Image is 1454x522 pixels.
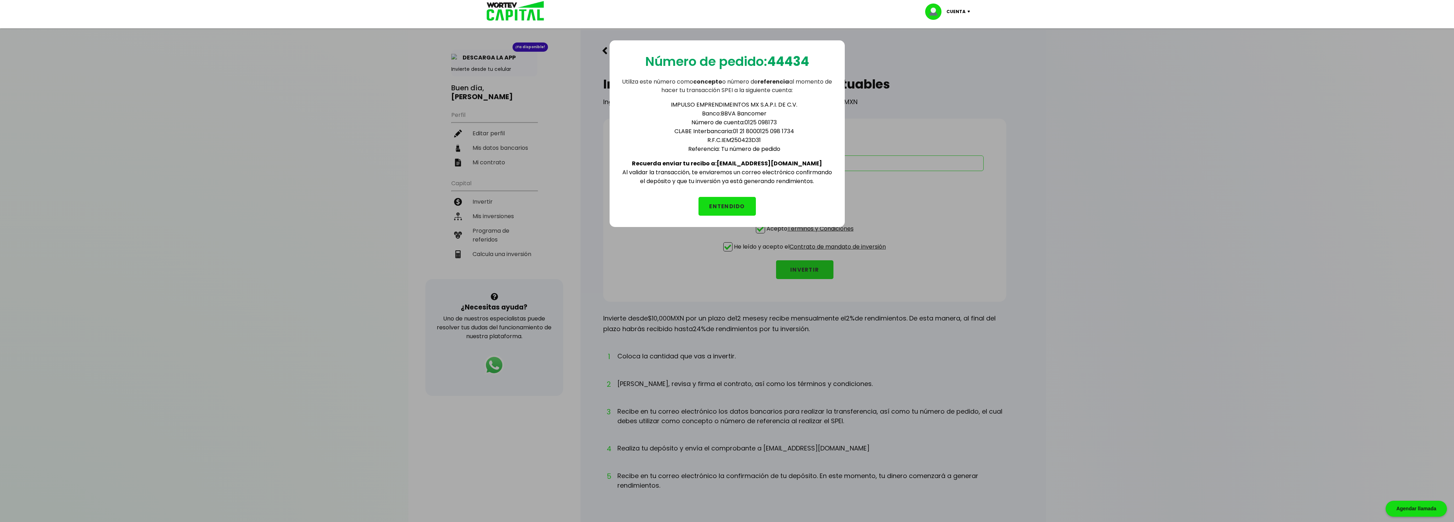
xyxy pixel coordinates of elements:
[1386,501,1447,517] div: Agendar llamada
[758,78,789,86] b: referencia
[767,52,809,70] b: 44434
[632,159,822,168] b: Recuerda enviar tu recibo a: [EMAIL_ADDRESS][DOMAIN_NAME]
[635,144,833,153] li: Referencia: Tu número de pedido
[635,100,833,109] li: IMPULSO EMPRENDIMEINTOS MX S.A.P.I. DE C.V.
[635,136,833,144] li: R.F.C. IEM250423D31
[635,127,833,136] li: CLABE Interbancaria: 01 21 8000125 098 1734
[621,78,833,95] p: Utiliza este número como o número de al momento de hacer tu transacción SPEI a la siguiente cuenta:
[693,78,722,86] b: concepto
[946,6,966,17] p: Cuenta
[925,4,946,20] img: profile-image
[966,11,975,13] img: icon-down
[645,52,809,71] p: Número de pedido:
[635,109,833,118] li: Banco: BBVA Bancomer
[635,118,833,127] li: Número de cuenta: 0125 098173
[698,197,756,216] button: ENTENDIDO
[621,95,833,186] div: Al validar la transacción, te enviaremos un correo electrónico confirmando el depósito y que tu i...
